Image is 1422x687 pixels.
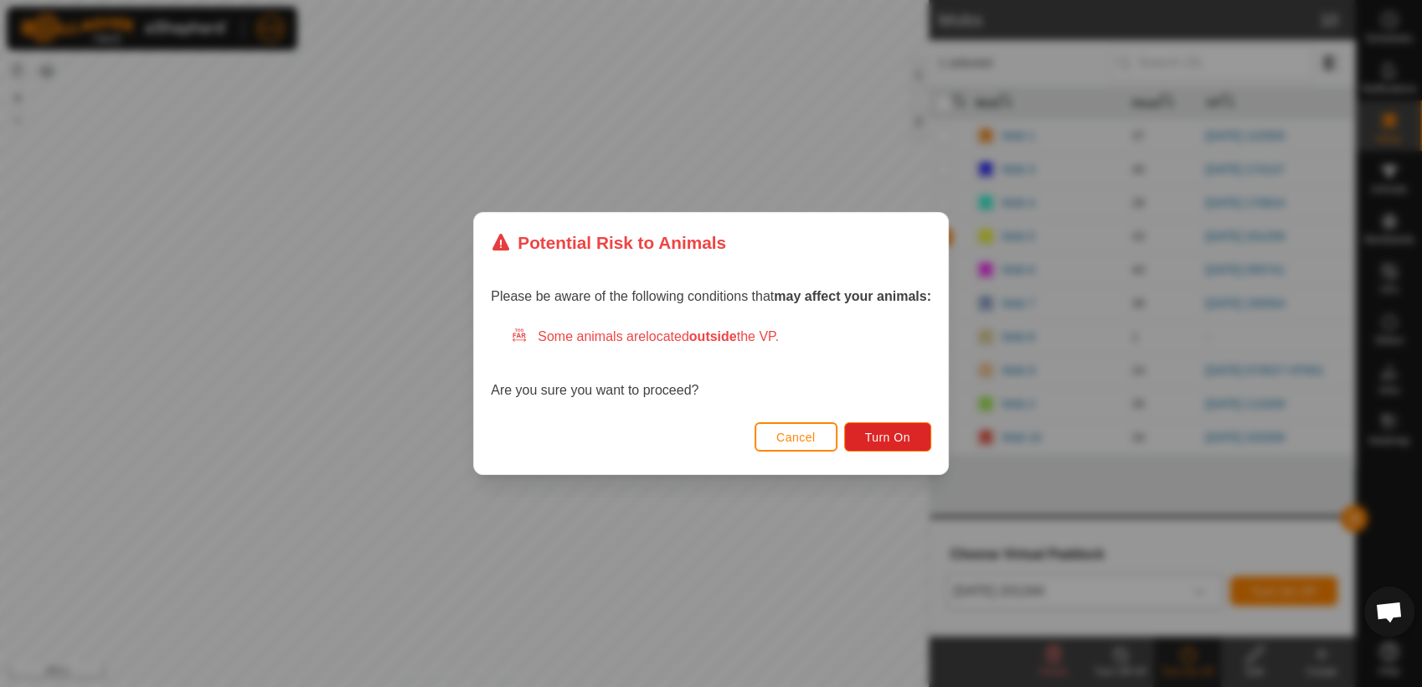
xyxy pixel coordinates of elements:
strong: outside [689,329,737,343]
span: located the VP. [646,329,779,343]
div: Some animals are [511,327,931,347]
button: Cancel [755,422,837,452]
button: Turn On [844,422,931,452]
div: Are you sure you want to proceed? [491,327,931,400]
span: Please be aware of the following conditions that [491,289,931,303]
strong: may affect your animals: [774,289,931,303]
div: Open chat [1364,586,1414,637]
span: Cancel [776,431,816,444]
div: Potential Risk to Animals [491,230,726,256]
span: Turn On [865,431,910,444]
